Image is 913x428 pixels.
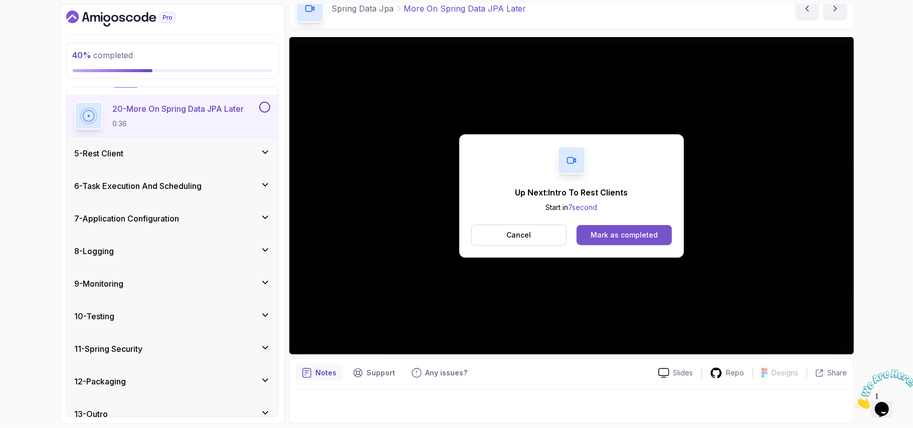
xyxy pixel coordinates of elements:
[515,202,628,212] p: Start in
[75,180,202,192] h3: 6 - Task Execution And Scheduling
[75,102,270,130] button: 20-More On Spring Data JPA Later0:36
[67,202,278,235] button: 7-Application Configuration
[66,11,199,27] a: Dashboard
[591,230,658,240] div: Mark as completed
[73,50,133,60] span: completed
[426,368,468,378] p: Any issues?
[650,368,701,378] a: Slides
[406,365,474,381] button: Feedback button
[367,368,396,378] p: Support
[113,119,244,129] p: 0:36
[67,365,278,397] button: 12-Packaging
[75,375,126,387] h3: 12 - Packaging
[702,367,753,379] a: Repo
[828,368,847,378] p: Share
[347,365,402,381] button: Support button
[807,368,847,378] button: Share
[673,368,693,378] p: Slides
[113,103,244,115] p: 20 - More On Spring Data JPA Later
[851,365,913,413] iframe: chat widget
[506,230,531,240] p: Cancel
[4,4,8,13] span: 1
[67,300,278,332] button: 10-Testing
[75,310,115,322] h3: 10 - Testing
[568,203,597,211] span: 7 second
[75,212,179,225] h3: 7 - Application Configuration
[4,4,66,44] img: Chat attention grabber
[75,245,114,257] h3: 8 - Logging
[73,50,92,60] span: 40 %
[67,333,278,365] button: 11-Spring Security
[316,368,337,378] p: Notes
[296,365,343,381] button: notes button
[726,368,745,378] p: Repo
[75,278,124,290] h3: 9 - Monitoring
[75,147,124,159] h3: 5 - Rest Client
[577,225,671,245] button: Mark as completed
[67,235,278,267] button: 8-Logging
[67,268,278,300] button: 9-Monitoring
[404,3,526,15] p: More On Spring Data JPA Later
[515,186,628,198] p: Up Next: Intro To Rest Clients
[289,37,854,354] iframe: 2 - More on Spring Data JPA
[75,343,143,355] h3: 11 - Spring Security
[471,225,567,246] button: Cancel
[67,170,278,202] button: 6-Task Execution And Scheduling
[332,3,394,15] p: Spring Data Jpa
[772,368,799,378] p: Designs
[75,408,108,420] h3: 13 - Outro
[67,137,278,169] button: 5-Rest Client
